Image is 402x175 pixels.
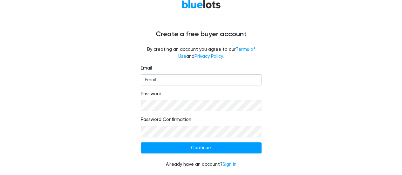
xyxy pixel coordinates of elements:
h4: Create a free buyer account [10,30,392,38]
a: Privacy Policy [194,54,223,59]
label: Password [141,91,161,98]
input: Email [141,74,262,86]
input: Continue [141,142,262,154]
label: Email [141,65,152,72]
label: Password Confirmation [141,116,191,123]
a: Sign in [222,162,236,167]
div: Already have an account? [141,161,262,168]
fieldset: By creating an account you agree to our and . [141,46,262,60]
a: Terms of Use [178,47,255,59]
